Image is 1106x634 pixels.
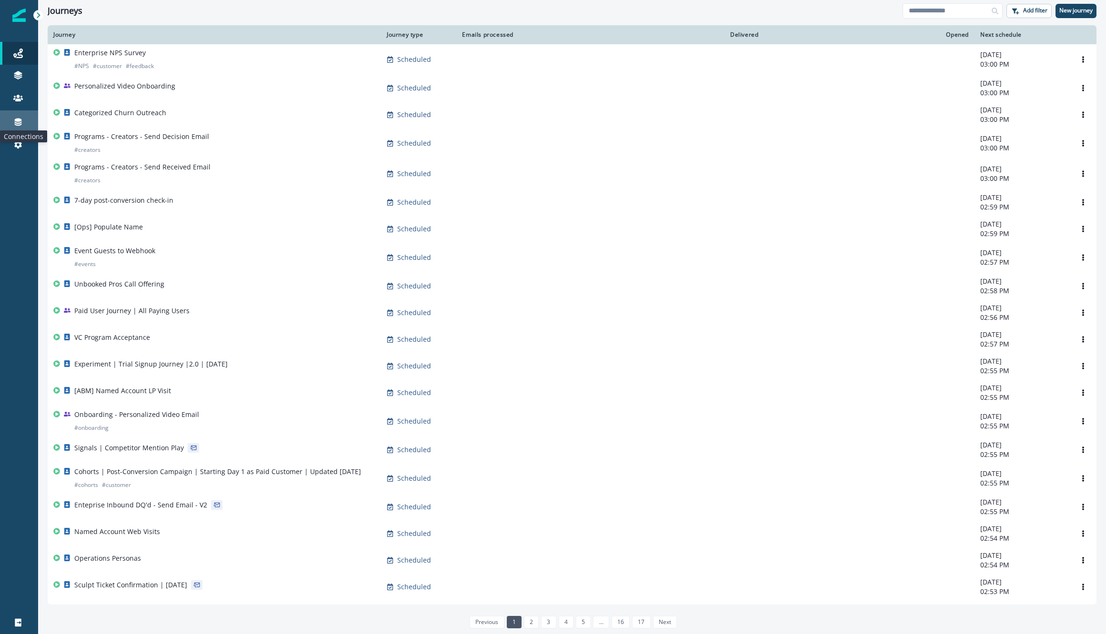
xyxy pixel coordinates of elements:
[1076,195,1091,209] button: Options
[397,555,431,565] p: Scheduled
[397,582,431,592] p: Scheduled
[102,480,131,490] p: # customer
[74,279,164,289] p: Unbooked Pros Call Offering
[397,198,431,207] p: Scheduled
[74,410,199,419] p: Onboarding - Personalized Video Email
[397,55,431,64] p: Scheduled
[1076,52,1091,67] button: Options
[980,357,1064,366] p: [DATE]
[48,406,1096,436] a: Onboarding - Personalized Video Email#onboardingScheduled-[DATE]02:55 PMOptions
[74,48,146,58] p: Enterprise NPS Survey
[397,281,431,291] p: Scheduled
[980,534,1064,543] p: 02:54 PM
[1076,580,1091,594] button: Options
[48,44,1096,75] a: Enterprise NPS Survey#NPS#customer#feedbackScheduled-[DATE]03:00 PMOptions
[1076,386,1091,400] button: Options
[74,467,361,476] p: Cohorts | Post-Conversion Campaign | Starting Day 1 as Paid Customer | Updated [DATE]
[1076,222,1091,236] button: Options
[467,616,677,628] ul: Pagination
[397,474,431,483] p: Scheduled
[48,353,1096,379] a: Experiment | Trial Signup Journey |2.0 | [DATE]Scheduled-[DATE]02:55 PMOptions
[980,277,1064,286] p: [DATE]
[126,61,154,71] p: # feedback
[397,361,431,371] p: Scheduled
[74,500,207,510] p: Enteprise Inbound DQ'd - Send Email - V2
[397,502,431,512] p: Scheduled
[74,145,101,155] p: # creators
[980,497,1064,507] p: [DATE]
[1076,500,1091,514] button: Options
[980,524,1064,534] p: [DATE]
[653,616,677,628] a: Next page
[397,224,431,234] p: Scheduled
[397,308,431,317] p: Scheduled
[74,554,141,563] p: Operations Personas
[980,551,1064,560] p: [DATE]
[1076,167,1091,181] button: Options
[507,616,522,628] a: Page 1 is your current page
[48,436,1096,463] a: Signals | Competitor Mention PlayScheduled-[DATE]02:55 PMOptions
[1023,7,1047,14] p: Add filter
[397,110,431,119] p: Scheduled
[48,379,1096,406] a: [ABM] Named Account LP VisitScheduled-[DATE]02:55 PMOptions
[397,253,431,262] p: Scheduled
[74,480,98,490] p: # cohorts
[74,386,171,396] p: [ABM] Named Account LP Visit
[980,134,1064,143] p: [DATE]
[74,81,175,91] p: Personalized Video Onboarding
[74,222,143,232] p: [Ops] Populate Name
[387,31,447,39] div: Journey type
[980,560,1064,570] p: 02:54 PM
[980,478,1064,488] p: 02:55 PM
[980,59,1064,69] p: 03:00 PM
[1076,108,1091,122] button: Options
[980,303,1064,313] p: [DATE]
[980,393,1064,402] p: 02:55 PM
[980,440,1064,450] p: [DATE]
[1006,4,1052,18] button: Add filter
[74,527,160,536] p: Named Account Web Visits
[397,445,431,455] p: Scheduled
[980,339,1064,349] p: 02:57 PM
[48,494,1096,520] a: Enteprise Inbound DQ'd - Send Email - V2Scheduled-[DATE]02:55 PMOptions
[980,229,1064,238] p: 02:59 PM
[1076,471,1091,485] button: Options
[980,450,1064,459] p: 02:55 PM
[74,333,150,342] p: VC Program Acceptance
[1059,7,1093,14] p: New journey
[980,366,1064,376] p: 02:55 PM
[576,616,591,628] a: Page 5
[980,174,1064,183] p: 03:00 PM
[980,115,1064,124] p: 03:00 PM
[48,189,1096,216] a: 7-day post-conversion check-inScheduled-[DATE]02:59 PMOptions
[48,463,1096,494] a: Cohorts | Post-Conversion Campaign | Starting Day 1 as Paid Customer | Updated [DATE]#cohorts#cus...
[397,169,431,178] p: Scheduled
[458,31,513,39] div: Emails processed
[541,616,556,628] a: Page 3
[980,604,1064,614] p: [DATE]
[980,219,1064,229] p: [DATE]
[980,248,1064,258] p: [DATE]
[1076,443,1091,457] button: Options
[980,286,1064,296] p: 02:58 PM
[980,383,1064,393] p: [DATE]
[74,246,155,256] p: Event Guests to Webhook
[980,105,1064,115] p: [DATE]
[74,306,190,316] p: Paid User Journey | All Paying Users
[1076,553,1091,567] button: Options
[48,326,1096,353] a: VC Program AcceptanceScheduled-[DATE]02:57 PMOptions
[74,359,228,369] p: Experiment | Trial Signup Journey |2.0 | [DATE]
[980,577,1064,587] p: [DATE]
[48,6,82,16] h1: Journeys
[980,469,1064,478] p: [DATE]
[980,31,1064,39] div: Next schedule
[48,101,1096,128] a: Categorized Churn OutreachScheduled-[DATE]03:00 PMOptions
[980,507,1064,516] p: 02:55 PM
[1056,4,1096,18] button: New journey
[48,128,1096,158] a: Programs - Creators - Send Decision Email#creatorsScheduled-[DATE]03:00 PMOptions
[74,196,173,205] p: 7-day post-conversion check-in
[397,529,431,538] p: Scheduled
[48,299,1096,326] a: Paid User Journey | All Paying UsersScheduled-[DATE]02:56 PMOptions
[980,164,1064,174] p: [DATE]
[980,330,1064,339] p: [DATE]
